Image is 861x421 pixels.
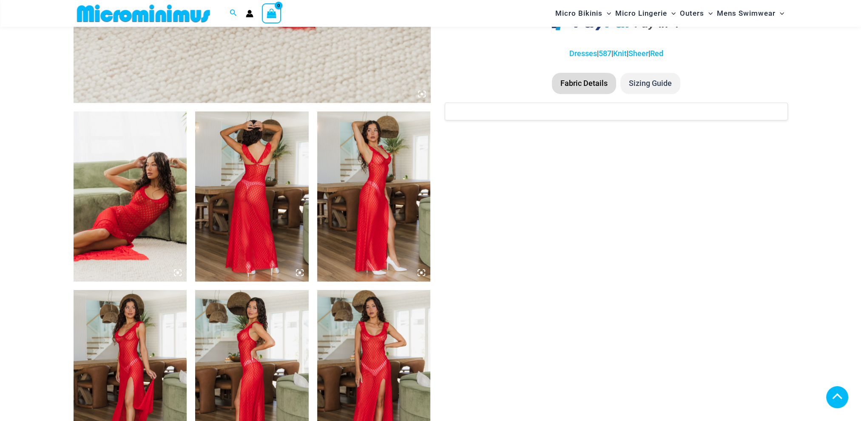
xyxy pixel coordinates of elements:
[620,73,680,94] li: Sizing Guide
[613,49,627,58] a: Knit
[74,111,187,282] img: Sometimes Red 587 Dress
[246,10,253,17] a: Account icon link
[613,3,678,24] a: Micro LingerieMenu ToggleMenu Toggle
[569,49,597,58] a: Dresses
[680,3,704,24] span: Outers
[704,3,713,24] span: Menu Toggle
[195,111,309,282] img: Sometimes Red 587 Dress
[628,49,648,58] a: Sheer
[553,3,613,24] a: Micro BikinisMenu ToggleMenu Toggle
[678,3,715,24] a: OutersMenu ToggleMenu Toggle
[615,3,667,24] span: Micro Lingerie
[552,73,616,94] li: Fabric Details
[317,111,431,282] img: Sometimes Red 587 Dress
[445,47,787,60] p: | | | |
[602,3,611,24] span: Menu Toggle
[230,8,237,19] a: Search icon link
[715,3,786,24] a: Mens SwimwearMenu ToggleMenu Toggle
[776,3,784,24] span: Menu Toggle
[552,1,788,26] nav: Site Navigation
[262,3,281,23] a: View Shopping Cart, empty
[667,3,676,24] span: Menu Toggle
[74,4,213,23] img: MM SHOP LOGO FLAT
[555,3,602,24] span: Micro Bikinis
[650,49,663,58] a: Red
[599,49,611,58] a: 587
[717,3,776,24] span: Mens Swimwear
